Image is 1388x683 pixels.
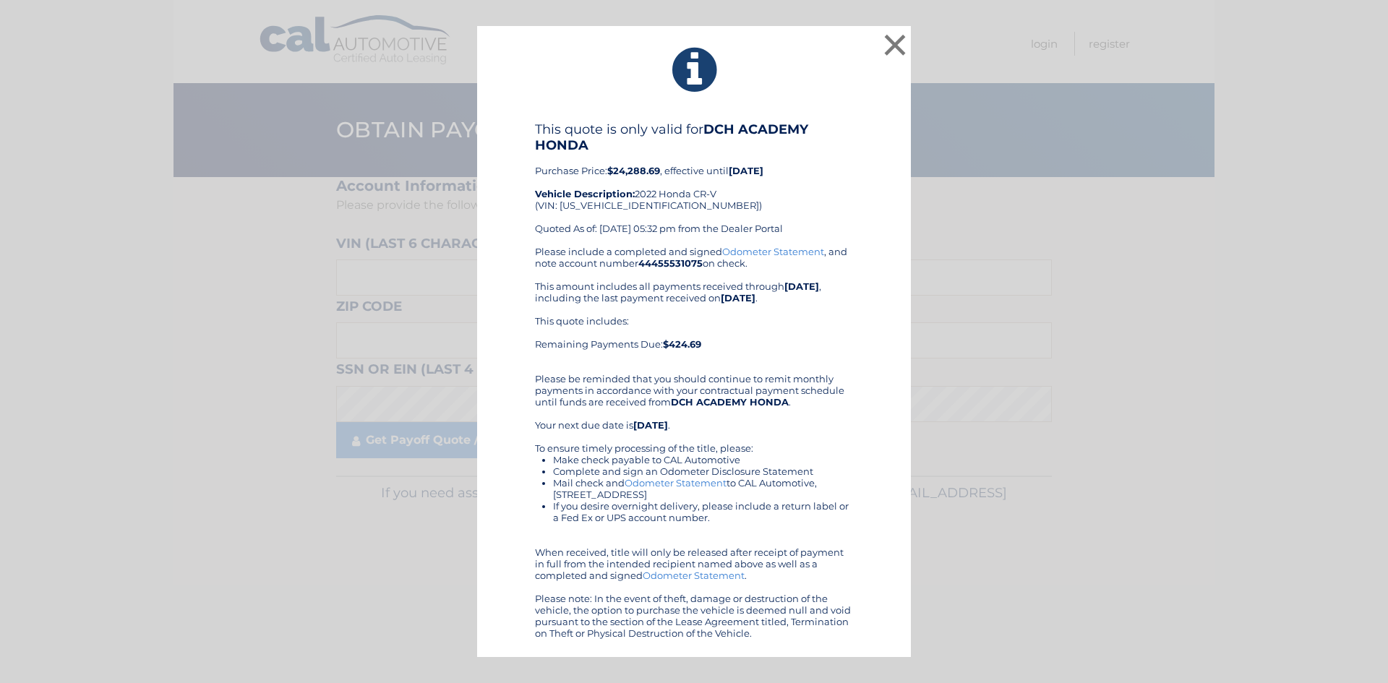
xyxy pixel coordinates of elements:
[625,477,727,489] a: Odometer Statement
[784,280,819,292] b: [DATE]
[671,396,789,408] b: DCH ACADEMY HONDA
[553,454,853,465] li: Make check payable to CAL Automotive
[721,292,755,304] b: [DATE]
[638,257,703,269] b: 44455531075
[607,165,660,176] b: $24,288.69
[535,121,853,246] div: Purchase Price: , effective until 2022 Honda CR-V (VIN: [US_VEHICLE_IDENTIFICATION_NUMBER]) Quote...
[553,477,853,500] li: Mail check and to CAL Automotive, [STREET_ADDRESS]
[535,188,635,199] strong: Vehicle Description:
[535,121,853,153] h4: This quote is only valid for
[535,246,853,639] div: Please include a completed and signed , and note account number on check. This amount includes al...
[633,419,668,431] b: [DATE]
[722,246,824,257] a: Odometer Statement
[535,315,853,361] div: This quote includes: Remaining Payments Due:
[729,165,763,176] b: [DATE]
[553,465,853,477] li: Complete and sign an Odometer Disclosure Statement
[643,570,745,581] a: Odometer Statement
[881,30,909,59] button: ×
[553,500,853,523] li: If you desire overnight delivery, please include a return label or a Fed Ex or UPS account number.
[663,338,701,350] b: $424.69
[535,121,808,153] b: DCH ACADEMY HONDA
